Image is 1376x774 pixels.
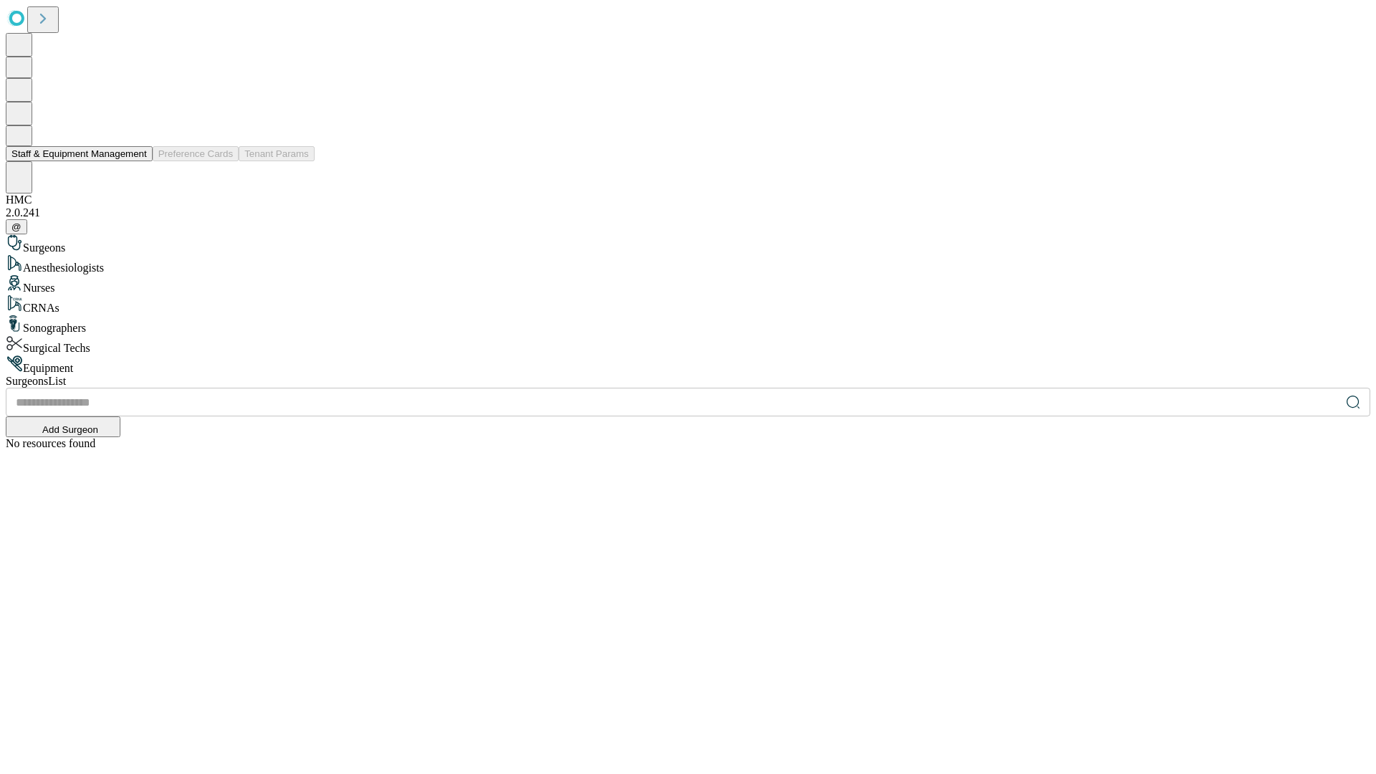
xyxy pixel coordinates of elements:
[6,315,1370,335] div: Sonographers
[6,254,1370,274] div: Anesthesiologists
[6,295,1370,315] div: CRNAs
[239,146,315,161] button: Tenant Params
[6,234,1370,254] div: Surgeons
[6,219,27,234] button: @
[6,335,1370,355] div: Surgical Techs
[6,206,1370,219] div: 2.0.241
[6,274,1370,295] div: Nurses
[6,416,120,437] button: Add Surgeon
[42,424,98,435] span: Add Surgeon
[6,375,1370,388] div: Surgeons List
[6,437,1370,450] div: No resources found
[153,146,239,161] button: Preference Cards
[6,146,153,161] button: Staff & Equipment Management
[6,193,1370,206] div: HMC
[6,355,1370,375] div: Equipment
[11,221,21,232] span: @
